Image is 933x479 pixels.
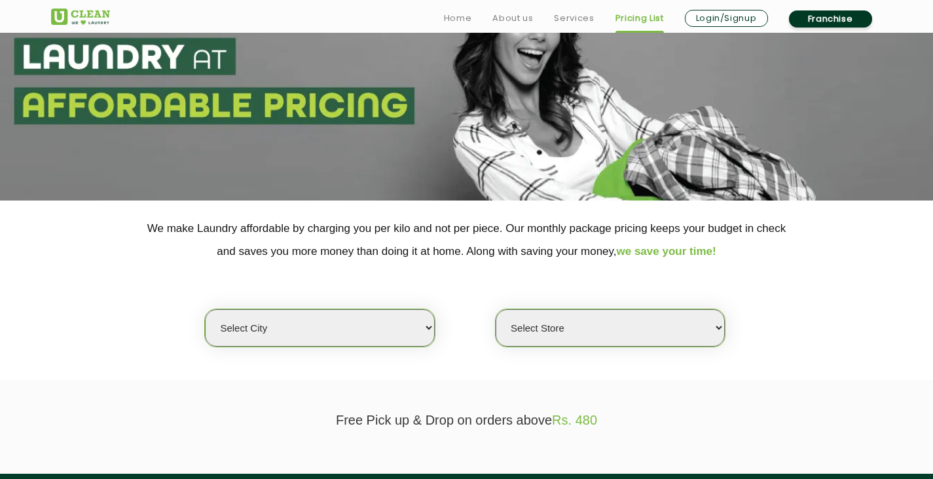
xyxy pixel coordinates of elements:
span: Rs. 480 [552,413,597,427]
a: Pricing List [615,10,664,26]
a: Home [444,10,472,26]
a: Login/Signup [685,10,768,27]
p: Free Pick up & Drop on orders above [51,413,883,428]
a: Services [554,10,594,26]
a: Franchise [789,10,872,28]
img: UClean Laundry and Dry Cleaning [51,9,110,25]
p: We make Laundry affordable by charging you per kilo and not per piece. Our monthly package pricin... [51,217,883,263]
span: we save your time! [617,245,716,258]
a: About us [492,10,533,26]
